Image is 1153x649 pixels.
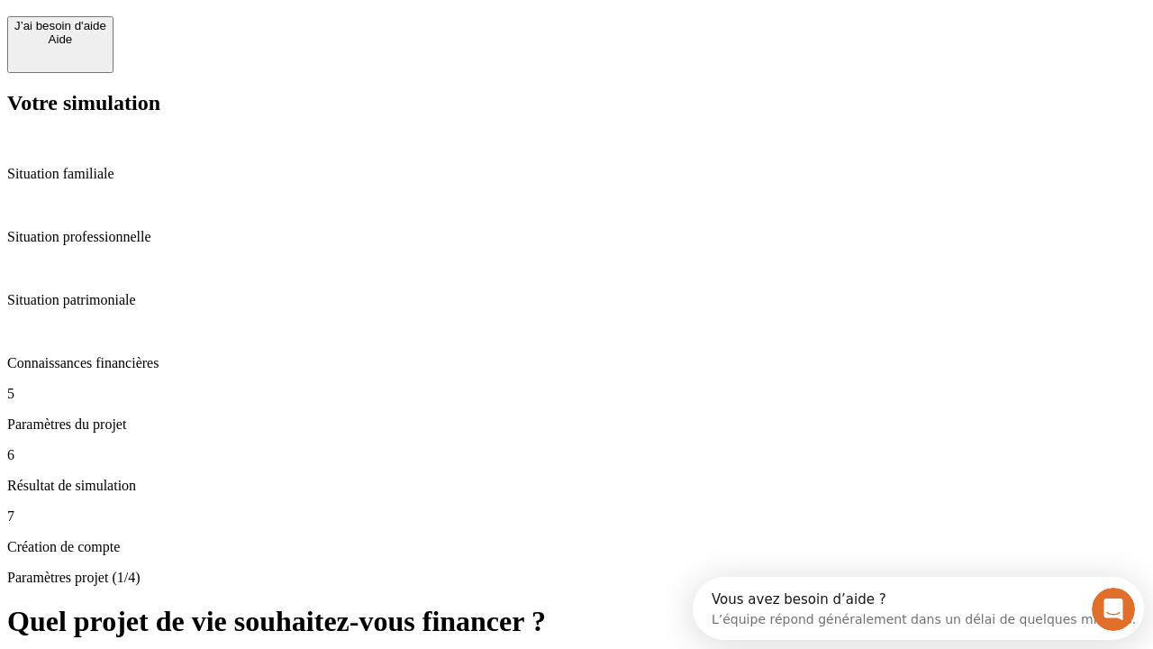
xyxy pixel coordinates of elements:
[7,292,1146,308] p: Situation patrimoniale
[19,15,443,30] div: Vous avez besoin d’aide ?
[19,30,443,49] div: L’équipe répond généralement dans un délai de quelques minutes.
[7,539,1146,555] p: Création de compte
[1092,588,1135,631] iframe: Intercom live chat
[7,386,1146,402] p: 5
[7,91,1146,115] h2: Votre simulation
[7,570,1146,586] p: Paramètres projet (1/4)
[7,605,1146,638] h1: Quel projet de vie souhaitez-vous financer ?
[7,355,1146,371] p: Connaissances financières
[7,229,1146,245] p: Situation professionnelle
[693,577,1144,640] iframe: Intercom live chat discovery launcher
[7,447,1146,463] p: 6
[14,32,106,46] div: Aide
[7,16,113,73] button: J’ai besoin d'aideAide
[14,19,106,32] div: J’ai besoin d'aide
[7,416,1146,433] p: Paramètres du projet
[7,478,1146,494] p: Résultat de simulation
[7,508,1146,525] p: 7
[7,166,1146,182] p: Situation familiale
[7,7,496,57] div: Ouvrir le Messenger Intercom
